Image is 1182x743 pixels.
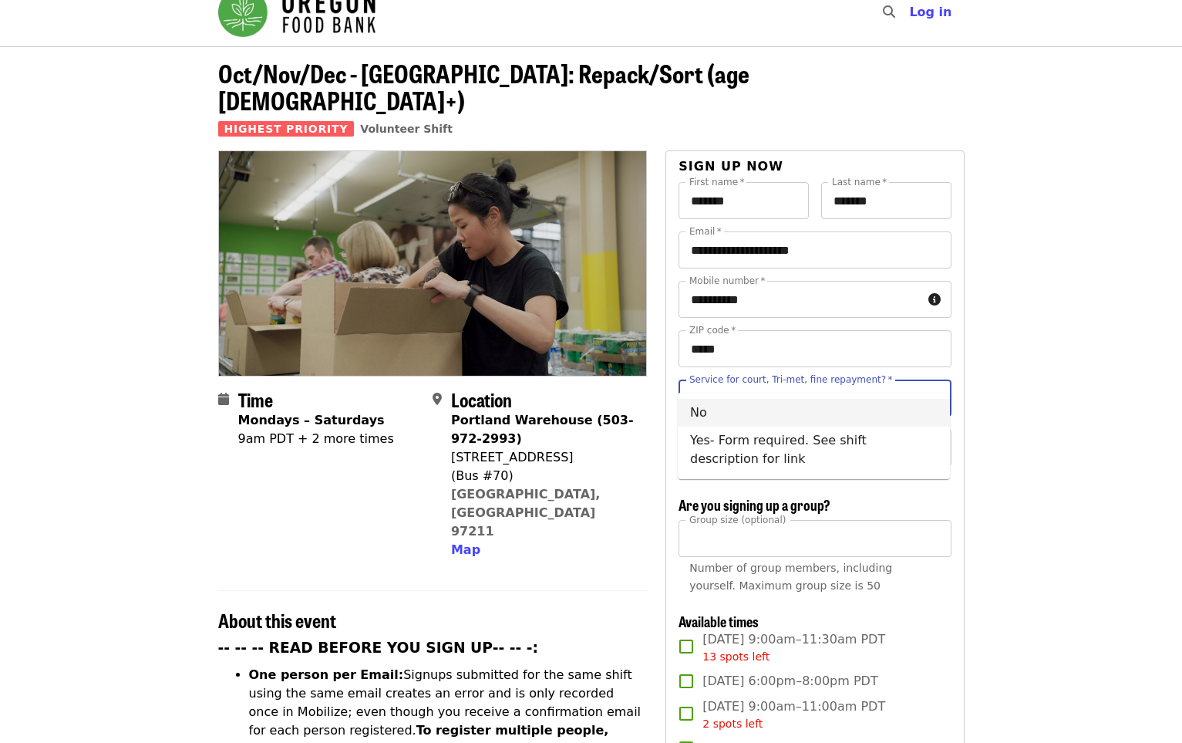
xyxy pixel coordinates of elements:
[679,330,951,367] input: ZIP code
[702,650,769,663] span: 13 spots left
[821,182,951,219] input: Last name
[451,542,480,557] span: Map
[832,177,887,187] label: Last name
[679,611,759,631] span: Available times
[689,276,765,285] label: Mobile number
[904,387,926,409] button: Clear
[218,121,355,137] span: Highest Priority
[218,640,539,656] strong: -- -- -- READ BEFORE YOU SIGN UP-- -- -:
[702,697,885,732] span: [DATE] 9:00am–11:00am PDT
[249,667,404,682] strong: One person per Email:
[218,606,336,633] span: About this event
[451,386,512,413] span: Location
[883,5,895,19] i: search icon
[702,718,763,730] span: 2 spots left
[451,448,635,467] div: [STREET_ADDRESS]
[679,520,951,557] input: [object Object]
[679,159,783,174] span: Sign up now
[451,413,634,446] strong: Portland Warehouse (503-972-2993)
[689,514,786,525] span: Group size (optional)
[218,55,749,118] span: Oct/Nov/Dec - [GEOGRAPHIC_DATA]: Repack/Sort (age [DEMOGRAPHIC_DATA]+)
[702,672,877,691] span: [DATE] 6:00pm–8:00pm PDT
[451,467,635,485] div: (Bus #70)
[238,386,273,413] span: Time
[678,427,950,473] li: Yes- Form required. See shift description for link
[702,630,885,665] span: [DATE] 9:00am–11:30am PDT
[238,430,394,448] div: 9am PDT + 2 more times
[689,177,745,187] label: First name
[928,292,941,307] i: circle-info icon
[451,541,480,559] button: Map
[679,182,809,219] input: First name
[433,392,442,407] i: map-marker-alt icon
[924,387,946,409] button: Close
[689,562,892,592] span: Number of group members, including yourself. Maximum group size is 50
[360,123,453,135] a: Volunteer Shift
[679,231,951,268] input: Email
[238,413,385,427] strong: Mondays – Saturdays
[678,399,950,427] li: No
[689,326,736,335] label: ZIP code
[679,281,921,318] input: Mobile number
[679,495,830,515] span: Are you signing up a group?
[909,5,951,19] span: Log in
[451,487,601,539] a: [GEOGRAPHIC_DATA], [GEOGRAPHIC_DATA] 97211
[689,227,722,236] label: Email
[218,392,229,407] i: calendar icon
[689,375,893,384] label: Service for court, Tri-met, fine repayment?
[219,151,647,375] img: Oct/Nov/Dec - Portland: Repack/Sort (age 8+) organized by Oregon Food Bank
